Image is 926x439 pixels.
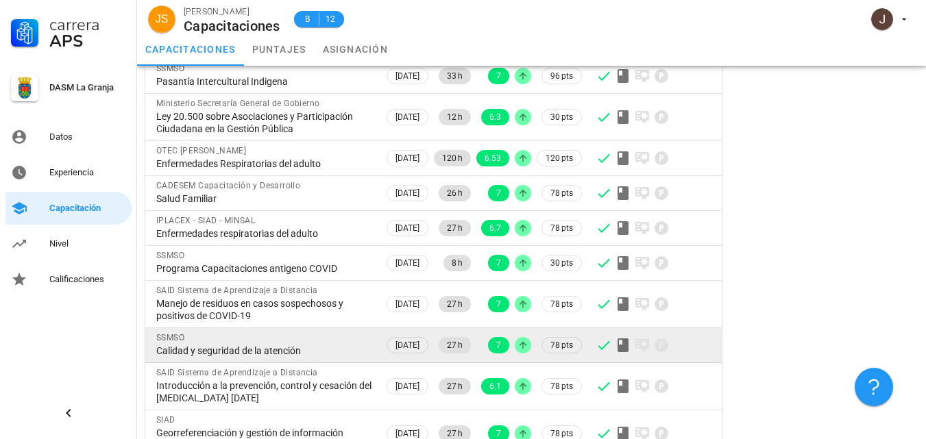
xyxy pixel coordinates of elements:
span: 96 pts [550,69,573,83]
div: Calificaciones [49,274,126,285]
span: IPLACEX - SIAD - MINSAL [156,216,255,225]
div: Introducción a la prevención, control y cesación del [MEDICAL_DATA] [DATE] [156,379,373,404]
span: B [302,12,313,26]
span: 30 pts [550,110,573,124]
a: Capacitación [5,192,132,225]
div: Experiencia [49,167,126,178]
a: capacitaciones [137,33,244,66]
div: Ley 20.500 sobre Asociaciones y Participación Ciudadana en la Gestión Pública [156,110,373,135]
span: [DATE] [395,379,419,394]
a: Experiencia [5,156,132,189]
span: Ministerio Secretaría General de Gobierno [156,99,319,108]
div: Manejo de residuos en casos sospechosos y positivos de COVID-19 [156,297,373,322]
span: 78 pts [550,297,573,311]
span: SAID Sistema de Aprendizaje a Distancia [156,368,318,377]
span: 7 [496,337,501,353]
span: 26 h [447,185,463,201]
div: Capacitación [49,203,126,214]
a: asignación [315,33,397,66]
span: 120 h [442,150,463,166]
span: 33 h [447,68,463,84]
span: [DATE] [395,221,419,236]
div: APS [49,33,126,49]
span: 8 h [452,255,463,271]
span: 120 pts [546,151,573,165]
span: 12 h [447,109,463,125]
div: Salud Familiar [156,192,373,205]
span: 7 [496,185,501,201]
span: 78 pts [550,186,573,200]
div: avatar [148,5,175,33]
span: 7 [496,296,501,312]
a: Datos [5,121,132,153]
span: OTEC [PERSON_NAME] [156,146,246,155]
div: avatar [871,8,893,30]
a: Nivel [5,227,132,260]
span: SIAD [156,415,175,425]
span: 6.1 [489,378,501,394]
span: 78 pts [550,221,573,235]
div: Capacitaciones [184,18,280,34]
div: Programa Capacitaciones antigeno COVID [156,262,373,275]
span: SSMSO [156,333,184,342]
div: Datos [49,131,126,142]
span: 27 h [447,378,463,394]
div: Nivel [49,238,126,249]
span: SSMSO [156,251,184,260]
span: 27 h [447,220,463,236]
span: [DATE] [395,186,419,201]
div: Carrera [49,16,126,33]
div: Enfermedades Respiratorias del adulto [156,158,373,170]
div: Enfermedades respiratorias del adulto [156,227,373,240]
span: 12 [325,12,336,26]
a: puntajes [244,33,315,66]
a: Calificaciones [5,263,132,296]
span: 6.53 [485,150,501,166]
span: 30 pts [550,256,573,270]
span: 6.7 [489,220,501,236]
div: Calidad y seguridad de la atención [156,344,373,357]
span: 27 h [447,296,463,312]
span: [DATE] [395,338,419,353]
span: SSMSO [156,64,184,73]
span: 78 pts [550,338,573,352]
span: [DATE] [395,151,419,166]
div: [PERSON_NAME] [184,5,280,18]
div: DASM La Granja [49,82,126,93]
span: 7 [496,255,501,271]
span: 78 pts [550,379,573,393]
span: [DATE] [395,255,419,271]
div: Pasantía Intercultural Indigena [156,75,373,88]
span: 27 h [447,337,463,353]
span: [DATE] [395,110,419,125]
span: 6.3 [489,109,501,125]
span: CADESEM Capacitación y Desarrollo [156,181,300,190]
span: [DATE] [395,68,419,84]
span: 7 [496,68,501,84]
span: JS [156,5,169,33]
span: [DATE] [395,297,419,312]
span: SAID Sistema de Aprendizaje a Distancia [156,286,318,295]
